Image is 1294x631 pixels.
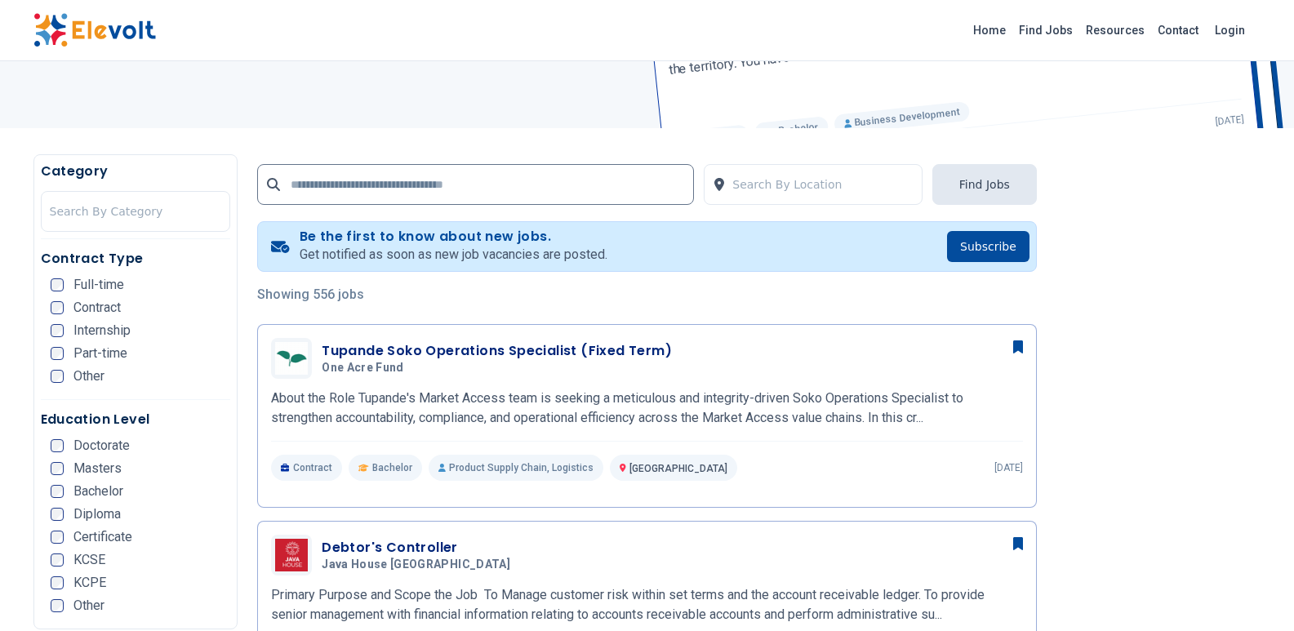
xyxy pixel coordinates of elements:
h5: Education Level [41,410,231,429]
p: Primary Purpose and Scope the Job To Manage customer risk within set terms and the account receiv... [271,585,1023,624]
span: One Acre Fund [322,361,404,375]
h5: Category [41,162,231,181]
a: Find Jobs [1012,17,1079,43]
span: [GEOGRAPHIC_DATA] [629,463,727,474]
span: Other [73,370,104,383]
span: Certificate [73,531,132,544]
img: Elevolt [33,13,156,47]
h5: Contract Type [41,249,231,269]
iframe: Chat Widget [1212,553,1294,631]
span: KCSE [73,553,105,567]
input: Diploma [51,508,64,521]
input: Masters [51,462,64,475]
input: Internship [51,324,64,337]
span: KCPE [73,576,106,589]
h4: Be the first to know about new jobs. [300,229,607,245]
p: Product Supply Chain, Logistics [429,455,603,481]
a: Resources [1079,17,1151,43]
span: Full-time [73,278,124,291]
span: Masters [73,462,122,475]
p: [DATE] [994,461,1023,474]
input: KCSE [51,553,64,567]
span: Diploma [73,508,121,521]
input: Other [51,370,64,383]
input: KCPE [51,576,64,589]
input: Full-time [51,278,64,291]
span: Other [73,599,104,612]
input: Other [51,599,64,612]
img: One Acre Fund [275,342,308,375]
img: Java House Africa [275,539,308,571]
span: Contract [73,301,121,314]
button: Find Jobs [932,164,1037,205]
p: Showing 556 jobs [257,285,1037,304]
a: Home [967,17,1012,43]
span: Doctorate [73,439,130,452]
h3: Debtor's Controller [322,538,517,558]
span: Java House [GEOGRAPHIC_DATA] [322,558,510,572]
input: Contract [51,301,64,314]
input: Certificate [51,531,64,544]
span: Part-time [73,347,127,360]
span: Bachelor [372,461,412,474]
a: Contact [1151,17,1205,43]
p: Contract [271,455,342,481]
a: Login [1205,14,1255,47]
a: One Acre FundTupande Soko Operations Specialist (Fixed Term)One Acre FundAbout the Role Tupande's... [271,338,1023,481]
h3: Tupande Soko Operations Specialist (Fixed Term) [322,341,672,361]
input: Part-time [51,347,64,360]
input: Bachelor [51,485,64,498]
p: Get notified as soon as new job vacancies are posted. [300,245,607,264]
button: Subscribe [947,231,1029,262]
p: About the Role Tupande's Market Access team is seeking a meticulous and integrity-driven Soko Ope... [271,389,1023,428]
input: Doctorate [51,439,64,452]
span: Internship [73,324,131,337]
span: Bachelor [73,485,123,498]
